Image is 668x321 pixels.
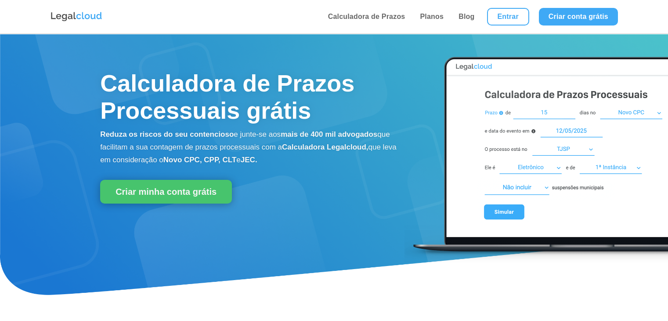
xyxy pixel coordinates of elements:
p: e junte-se aos que facilitam a sua contagem de prazos processuais com a que leva em consideração o e [100,128,401,166]
b: JEC. [241,156,257,164]
img: Logo da Legalcloud [50,11,103,22]
b: Reduza os riscos do seu contencioso [100,130,234,139]
a: Entrar [487,8,529,26]
a: Criar conta grátis [539,8,618,26]
b: Calculadora Legalcloud, [282,143,368,151]
span: Calculadora de Prazos Processuais grátis [100,70,354,124]
a: Criar minha conta grátis [100,180,232,204]
a: Calculadora de Prazos Processuais Legalcloud [404,257,668,265]
img: Calculadora de Prazos Processuais Legalcloud [404,47,668,263]
b: mais de 400 mil advogados [281,130,377,139]
b: Novo CPC, CPP, CLT [163,156,237,164]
